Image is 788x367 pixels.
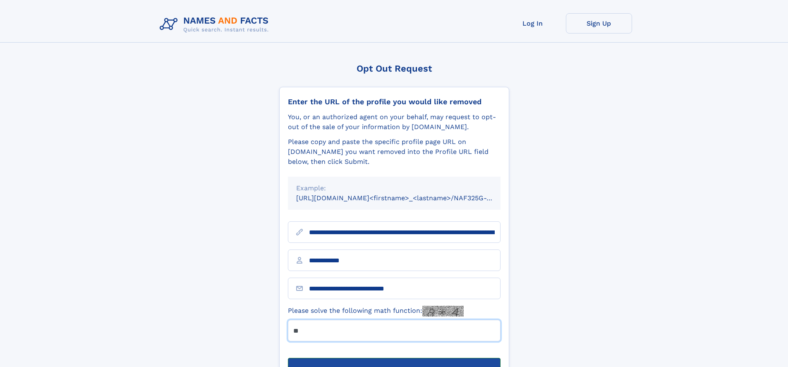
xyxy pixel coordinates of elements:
[566,13,632,34] a: Sign Up
[296,183,492,193] div: Example:
[288,97,501,106] div: Enter the URL of the profile you would like removed
[288,137,501,167] div: Please copy and paste the specific profile page URL on [DOMAIN_NAME] you want removed into the Pr...
[500,13,566,34] a: Log In
[288,306,464,317] label: Please solve the following math function:
[279,63,509,74] div: Opt Out Request
[156,13,275,36] img: Logo Names and Facts
[296,194,516,202] small: [URL][DOMAIN_NAME]<firstname>_<lastname>/NAF325G-xxxxxxxx
[288,112,501,132] div: You, or an authorized agent on your behalf, may request to opt-out of the sale of your informatio...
